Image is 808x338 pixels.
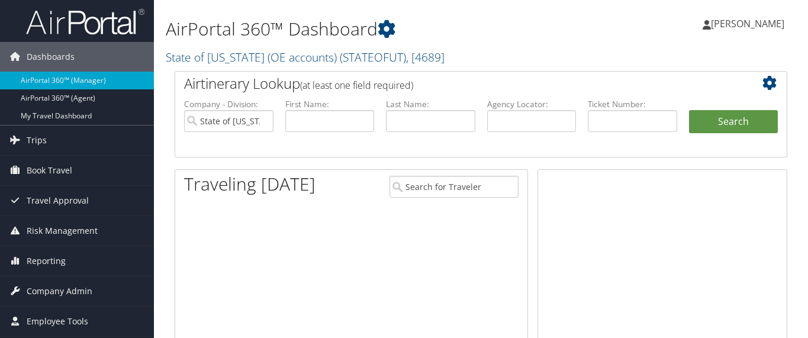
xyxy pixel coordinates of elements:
[27,125,47,155] span: Trips
[184,73,727,94] h2: Airtinerary Lookup
[406,49,445,65] span: , [ 4689 ]
[300,79,413,92] span: (at least one field required)
[27,216,98,246] span: Risk Management
[689,110,778,134] button: Search
[27,42,75,72] span: Dashboards
[487,98,577,110] label: Agency Locator:
[166,17,586,41] h1: AirPortal 360™ Dashboard
[386,98,475,110] label: Last Name:
[588,98,677,110] label: Ticket Number:
[711,17,784,30] span: [PERSON_NAME]
[285,98,375,110] label: First Name:
[340,49,406,65] span: ( STATEOFUT )
[703,6,796,41] a: [PERSON_NAME]
[26,8,144,36] img: airportal-logo.png
[389,176,519,198] input: Search for Traveler
[27,156,72,185] span: Book Travel
[27,307,88,336] span: Employee Tools
[27,246,66,276] span: Reporting
[184,172,316,197] h1: Traveling [DATE]
[27,276,92,306] span: Company Admin
[166,49,445,65] a: State of [US_STATE] (OE accounts)
[27,186,89,215] span: Travel Approval
[184,98,273,110] label: Company - Division:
